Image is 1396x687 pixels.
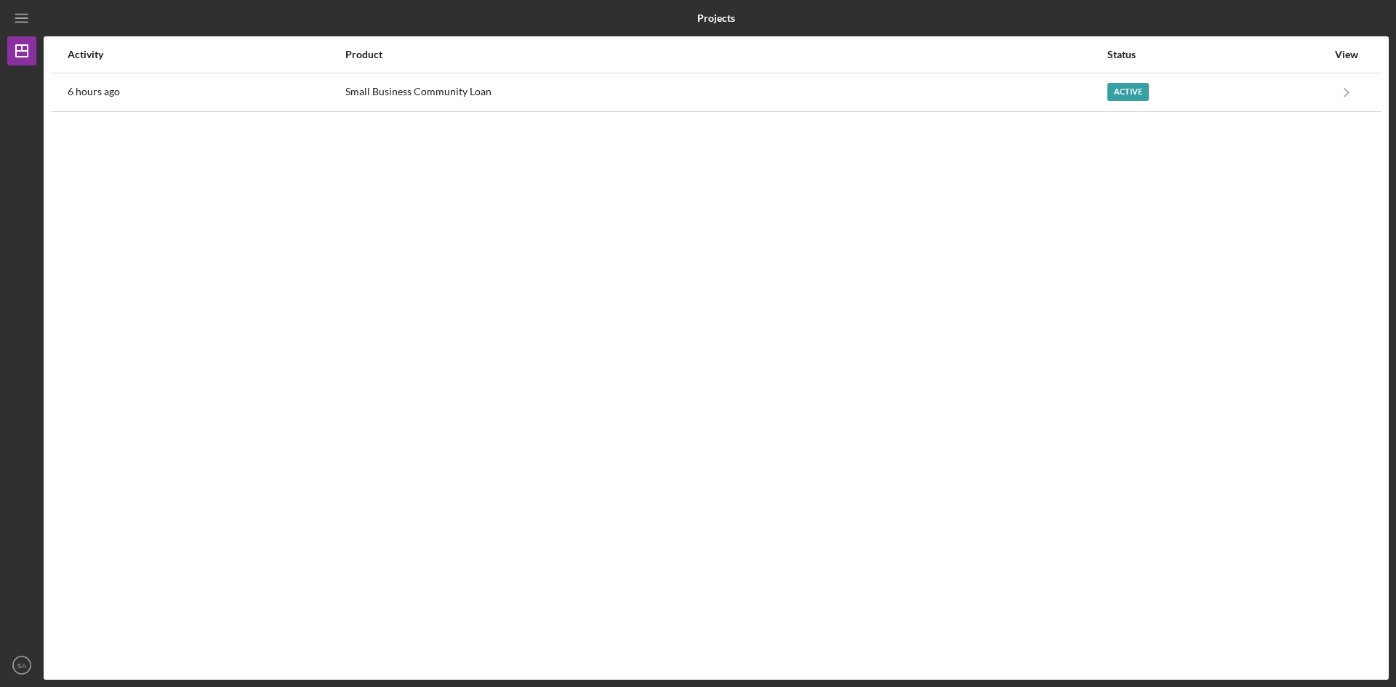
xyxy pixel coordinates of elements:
[68,49,344,60] div: Activity
[697,12,735,24] b: Projects
[1107,83,1149,101] div: Active
[68,86,120,97] time: 2025-09-10 20:34
[345,74,1106,111] div: Small Business Community Loan
[1107,49,1327,60] div: Status
[345,49,1106,60] div: Product
[7,651,36,680] button: SA
[1328,49,1365,60] div: View
[17,662,27,670] text: SA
